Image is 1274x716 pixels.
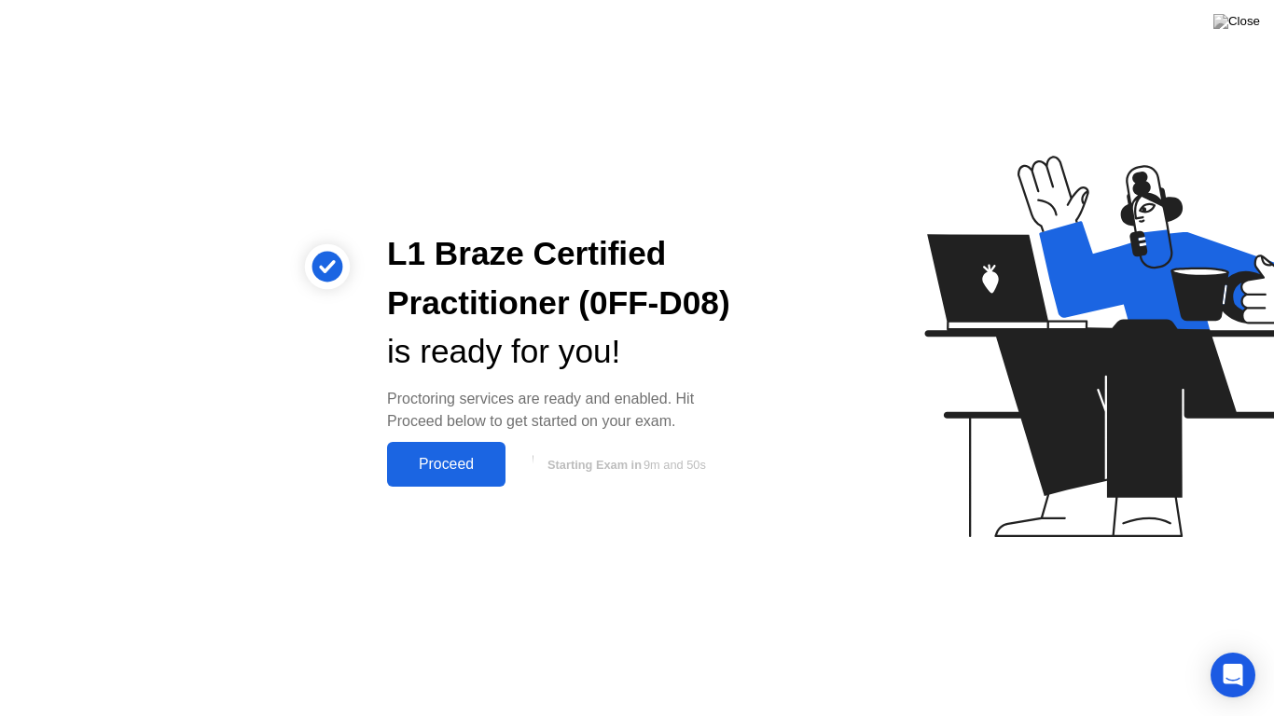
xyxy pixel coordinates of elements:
div: Proctoring services are ready and enabled. Hit Proceed below to get started on your exam. [387,388,734,433]
button: Starting Exam in9m and 50s [515,447,734,482]
img: Close [1213,14,1260,29]
div: Open Intercom Messenger [1211,653,1255,697]
div: is ready for you! [387,327,734,377]
span: 9m and 50s [644,458,706,472]
div: Proceed [393,456,500,473]
div: L1 Braze Certified Practitioner (0FF-D08) [387,229,734,328]
button: Proceed [387,442,505,487]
